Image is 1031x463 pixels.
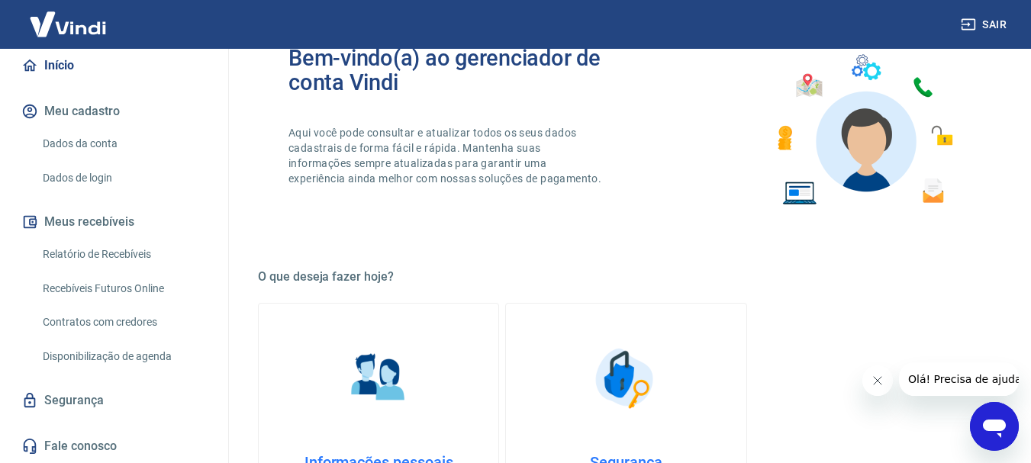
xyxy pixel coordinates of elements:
[37,341,210,372] a: Disponibilização de agenda
[899,362,1019,396] iframe: Mensagem da empresa
[18,49,210,82] a: Início
[18,1,118,47] img: Vindi
[9,11,128,23] span: Olá! Precisa de ajuda?
[18,429,210,463] a: Fale conosco
[258,269,994,285] h5: O que deseja fazer hoje?
[764,46,964,214] img: Imagem de um avatar masculino com diversos icones exemplificando as funcionalidades do gerenciado...
[970,402,1019,451] iframe: Botão para abrir a janela de mensagens
[37,162,210,194] a: Dados de login
[18,384,210,417] a: Segurança
[588,340,664,416] img: Segurança
[288,46,627,95] h2: Bem-vindo(a) ao gerenciador de conta Vindi
[37,273,210,304] a: Recebíveis Futuros Online
[18,95,210,128] button: Meu cadastro
[37,239,210,270] a: Relatório de Recebíveis
[18,205,210,239] button: Meus recebíveis
[37,307,210,338] a: Contratos com credores
[862,365,893,396] iframe: Fechar mensagem
[37,128,210,159] a: Dados da conta
[288,125,604,186] p: Aqui você pode consultar e atualizar todos os seus dados cadastrais de forma fácil e rápida. Mant...
[340,340,417,416] img: Informações pessoais
[958,11,1013,39] button: Sair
